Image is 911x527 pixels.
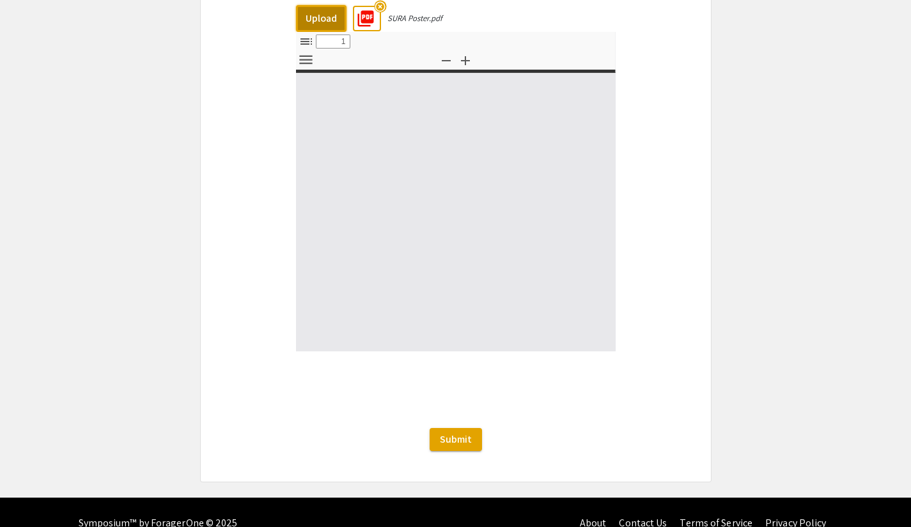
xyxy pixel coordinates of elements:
[387,13,443,24] div: SURA Poster.pdf
[352,5,371,24] mat-icon: picture_as_pdf
[296,5,346,32] button: Upload
[316,34,350,49] input: Page
[295,51,317,70] button: Tools
[440,432,472,446] span: Submit
[430,428,482,451] button: Submit
[295,32,317,50] button: Toggle Sidebar
[10,470,54,517] iframe: Chat
[455,51,476,70] button: Zoom In
[435,51,457,70] button: Zoom Out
